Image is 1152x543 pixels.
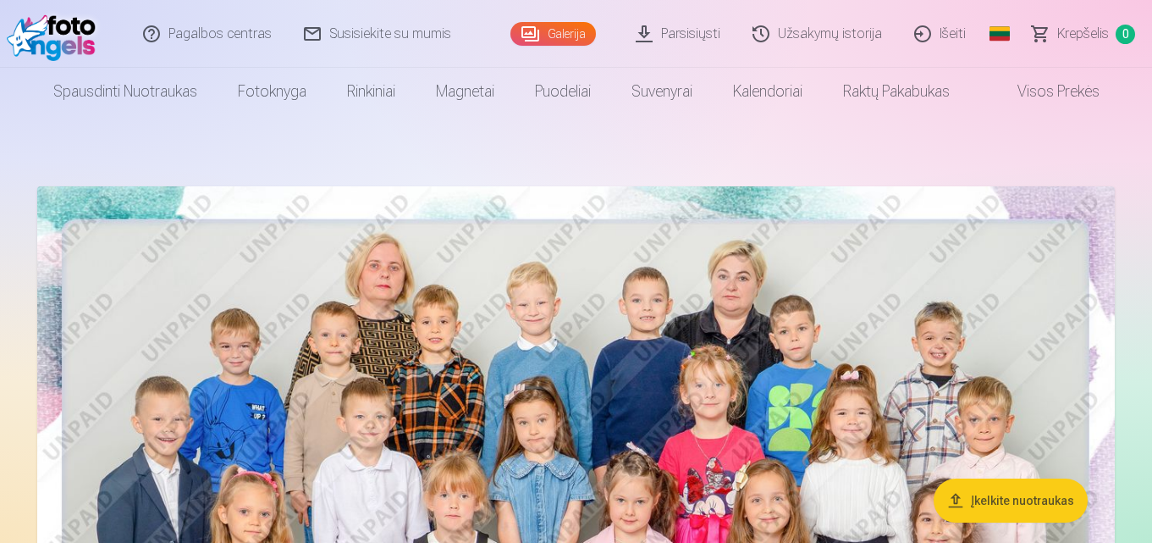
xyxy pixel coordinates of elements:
img: /fa2 [7,7,104,61]
a: Suvenyrai [611,68,713,115]
span: Krepšelis [1057,24,1109,44]
a: Kalendoriai [713,68,823,115]
a: Fotoknyga [218,68,327,115]
a: Galerija [510,22,596,46]
a: Visos prekės [970,68,1120,115]
span: 0 [1116,25,1135,44]
a: Magnetai [416,68,515,115]
a: Rinkiniai [327,68,416,115]
button: Įkelkite nuotraukas [934,479,1088,523]
a: Raktų pakabukas [823,68,970,115]
a: Puodeliai [515,68,611,115]
a: Spausdinti nuotraukas [33,68,218,115]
